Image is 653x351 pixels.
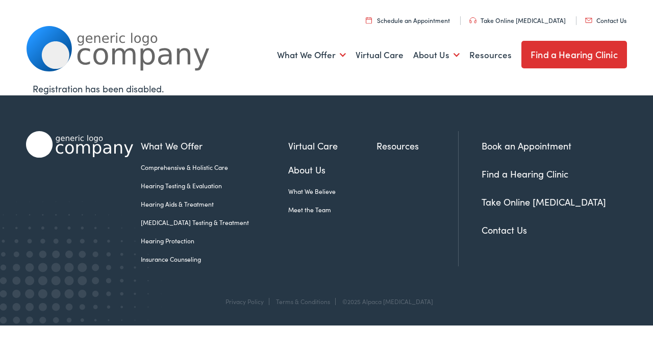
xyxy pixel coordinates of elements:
[482,195,606,208] a: Take Online [MEDICAL_DATA]
[356,36,404,74] a: Virtual Care
[482,139,571,152] a: Book an Appointment
[585,18,592,23] img: utility icon
[585,16,626,24] a: Contact Us
[288,205,377,214] a: Meet the Team
[366,17,372,23] img: utility icon
[521,41,627,68] a: Find a Hearing Clinic
[469,36,512,74] a: Resources
[276,297,330,306] a: Terms & Conditions
[33,82,620,95] div: Registration has been disabled.
[225,297,264,306] a: Privacy Policy
[288,187,377,196] a: What We Believe
[482,223,527,236] a: Contact Us
[141,236,288,245] a: Hearing Protection
[413,36,460,74] a: About Us
[337,298,433,305] div: ©2025 Alpaca [MEDICAL_DATA]
[288,139,377,153] a: Virtual Care
[469,17,476,23] img: utility icon
[469,16,566,24] a: Take Online [MEDICAL_DATA]
[366,16,450,24] a: Schedule an Appointment
[277,36,346,74] a: What We Offer
[141,181,288,190] a: Hearing Testing & Evaluation
[141,255,288,264] a: Insurance Counseling
[141,199,288,209] a: Hearing Aids & Treatment
[141,218,288,227] a: [MEDICAL_DATA] Testing & Treatment
[26,131,133,158] img: Alpaca Audiology
[288,163,377,177] a: About Us
[141,163,288,172] a: Comprehensive & Holistic Care
[376,139,458,153] a: Resources
[482,167,568,180] a: Find a Hearing Clinic
[141,139,288,153] a: What We Offer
